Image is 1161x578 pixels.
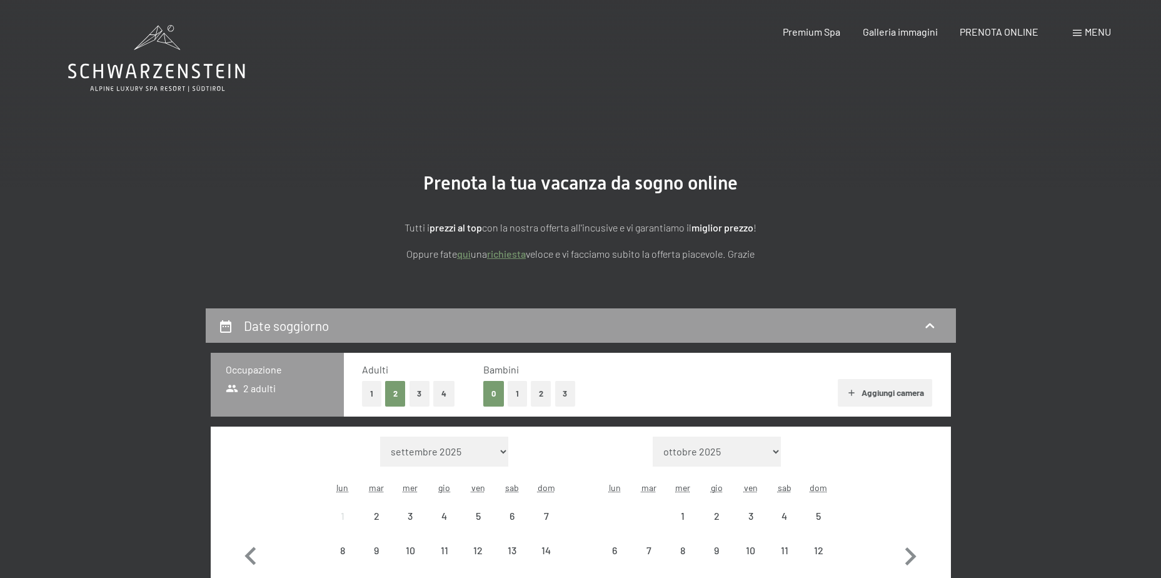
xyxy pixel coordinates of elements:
h3: Occupazione [226,363,329,377]
div: 6 [496,511,528,542]
div: Sat Oct 11 2025 [768,534,802,567]
div: arrivo/check-in non effettuabile [598,534,631,567]
div: Sat Sep 13 2025 [495,534,529,567]
div: Wed Sep 10 2025 [393,534,427,567]
div: Sat Sep 06 2025 [495,499,529,533]
div: 1 [667,511,698,542]
abbr: mercoledì [403,482,418,493]
abbr: venerdì [744,482,758,493]
abbr: martedì [641,482,656,493]
div: arrivo/check-in non effettuabile [461,534,495,567]
div: arrivo/check-in non effettuabile [768,499,802,533]
a: Premium Spa [783,26,840,38]
div: 9 [361,545,392,577]
div: arrivo/check-in non effettuabile [529,534,563,567]
div: Sun Sep 07 2025 [529,499,563,533]
button: 2 [531,381,551,407]
div: Fri Sep 05 2025 [461,499,495,533]
div: 3 [395,511,426,542]
div: Fri Oct 10 2025 [733,534,767,567]
div: Thu Sep 11 2025 [428,534,461,567]
button: 0 [483,381,504,407]
div: Tue Sep 09 2025 [359,534,393,567]
div: 13 [496,545,528,577]
div: 2 [701,511,732,542]
div: 5 [803,511,834,542]
div: Mon Sep 01 2025 [326,499,359,533]
abbr: giovedì [711,482,723,493]
div: arrivo/check-in non effettuabile [733,534,767,567]
div: Mon Oct 06 2025 [598,534,631,567]
div: Mon Sep 08 2025 [326,534,359,567]
button: 3 [410,381,430,407]
div: Tue Oct 07 2025 [632,534,666,567]
div: Wed Oct 01 2025 [666,499,700,533]
div: 1 [327,511,358,542]
div: Thu Oct 09 2025 [700,534,733,567]
div: arrivo/check-in non effettuabile [700,499,733,533]
abbr: lunedì [336,482,348,493]
div: arrivo/check-in non effettuabile [768,534,802,567]
div: Sun Oct 05 2025 [802,499,835,533]
div: arrivo/check-in non effettuabile [495,534,529,567]
button: 1 [362,381,381,407]
div: 3 [735,511,766,542]
p: Oppure fate una veloce e vi facciamo subito la offerta piacevole. Grazie [268,246,893,262]
div: 11 [429,545,460,577]
div: Wed Sep 03 2025 [393,499,427,533]
div: Sat Oct 04 2025 [768,499,802,533]
strong: miglior prezzo [691,221,753,233]
div: 8 [327,545,358,577]
div: arrivo/check-in non effettuabile [666,534,700,567]
div: arrivo/check-in non effettuabile [733,499,767,533]
div: 6 [599,545,630,577]
button: Aggiungi camera [838,379,932,407]
div: 10 [395,545,426,577]
div: 7 [530,511,561,542]
div: 12 [803,545,834,577]
button: 3 [555,381,576,407]
abbr: venerdì [471,482,485,493]
div: arrivo/check-in non effettuabile [428,534,461,567]
div: arrivo/check-in non effettuabile [326,499,359,533]
div: arrivo/check-in non effettuabile [802,499,835,533]
abbr: sabato [778,482,792,493]
h2: Date soggiorno [244,318,329,333]
div: arrivo/check-in non effettuabile [359,499,393,533]
div: Fri Sep 12 2025 [461,534,495,567]
a: quì [457,248,471,260]
abbr: sabato [505,482,519,493]
abbr: mercoledì [675,482,690,493]
div: arrivo/check-in non effettuabile [666,499,700,533]
div: 9 [701,545,732,577]
div: 5 [463,511,494,542]
div: arrivo/check-in non effettuabile [326,534,359,567]
button: 4 [433,381,455,407]
div: Fri Oct 03 2025 [733,499,767,533]
div: 12 [463,545,494,577]
div: Tue Sep 02 2025 [359,499,393,533]
div: Thu Sep 04 2025 [428,499,461,533]
button: 1 [508,381,527,407]
div: 14 [530,545,561,577]
span: 2 adulti [226,382,276,395]
a: richiesta [487,248,526,260]
div: 7 [633,545,665,577]
span: Adulti [362,363,388,375]
span: Menu [1085,26,1111,38]
div: 2 [361,511,392,542]
a: PRENOTA ONLINE [960,26,1038,38]
p: Tutti i con la nostra offerta all'incusive e vi garantiamo il ! [268,220,893,236]
div: arrivo/check-in non effettuabile [495,499,529,533]
div: Wed Oct 08 2025 [666,534,700,567]
abbr: lunedì [609,482,621,493]
abbr: domenica [538,482,555,493]
abbr: martedì [369,482,384,493]
div: 8 [667,545,698,577]
div: 11 [769,545,800,577]
div: arrivo/check-in non effettuabile [461,499,495,533]
span: Prenota la tua vacanza da sogno online [423,172,738,194]
div: Thu Oct 02 2025 [700,499,733,533]
div: Sun Sep 14 2025 [529,534,563,567]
